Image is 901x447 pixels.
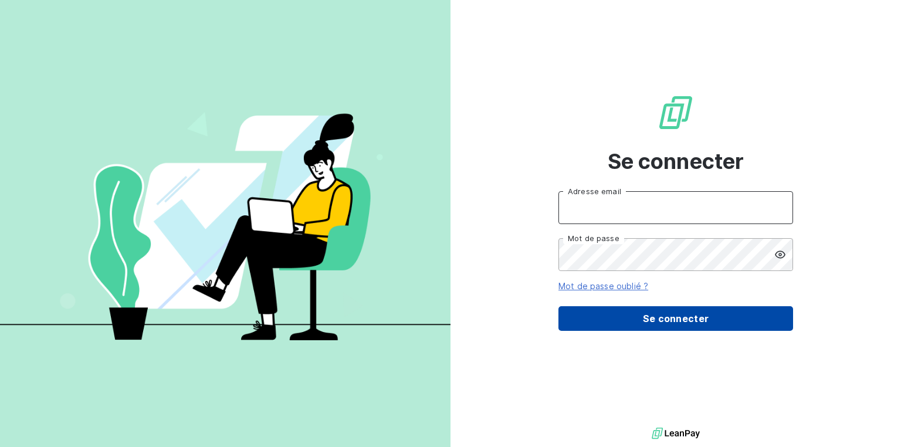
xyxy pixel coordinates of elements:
span: Se connecter [608,145,744,177]
a: Mot de passe oublié ? [558,281,648,291]
img: logo [652,425,700,442]
button: Se connecter [558,306,793,331]
img: Logo LeanPay [657,94,695,131]
input: placeholder [558,191,793,224]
